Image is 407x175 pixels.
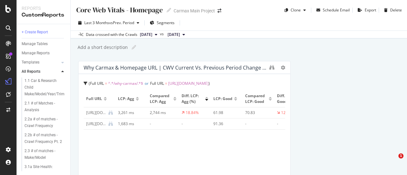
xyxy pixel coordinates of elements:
[323,7,350,13] div: Schedule Email
[86,96,102,102] span: Full URL
[22,29,66,36] a: + Create Report
[186,110,199,116] div: 18.84%
[24,77,65,98] div: 1.1 Car & Research Child Make/Model/Year/Trim
[118,96,134,102] span: LCP: Agg
[165,31,188,38] button: [DATE]
[182,93,203,104] span: Diff. LCP: Agg (%)
[86,32,137,37] div: Data crossed with the Crawls
[22,41,48,47] div: Manage Tables
[291,7,301,13] div: Clone
[118,110,142,116] div: 3,261 ms
[137,31,160,38] button: [DATE]
[157,20,175,25] span: Segments
[282,5,308,15] button: Clone
[22,41,66,47] a: Manage Tables
[84,20,109,25] span: Last 3 Months
[22,68,40,75] div: All Reports
[281,110,294,116] div: 12.48%
[314,5,350,15] button: Schedule Email
[213,110,238,116] div: 61.98
[24,148,66,161] a: 2.3 # of matches - Make/Model
[84,64,266,71] div: Why Carmax & Homepage URL | CWV Current vs. Previous Period Change Table
[22,50,50,57] div: Manage Reports
[22,11,65,19] div: CustomReports
[168,32,180,37] span: 2025 Jun. 8th
[150,93,172,104] span: Compared LCP: Agg
[24,100,61,113] div: 2.1 # of Matches - Analysis
[24,116,66,129] a: 2.2a # of matches - Crawl Frequency
[213,121,238,127] div: 91.36
[90,81,104,86] span: Full URL
[76,18,142,28] button: Last 3 MonthsvsPrev. Period
[150,81,164,86] span: Full URL
[24,100,66,113] a: 2.1 # of Matches - Analysis
[182,121,206,127] div: -
[390,7,402,13] div: Delete
[245,93,267,104] span: Compared LCP: Good
[150,121,174,127] div: N/A ms
[150,110,174,116] div: 2,744 ms
[76,5,163,15] div: Core Web Vitals - Homepage
[168,81,209,86] span: [URL][DOMAIN_NAME]
[22,68,59,75] a: All Reports
[105,81,107,86] span: =
[22,50,66,57] a: Manage Reports
[245,121,269,127] div: -
[24,148,61,161] div: 2.3 # of matches - Make/Model
[269,65,274,70] div: binoculars
[24,116,62,129] div: 2.2a # of matches - Crawl Frequency
[398,153,404,158] span: 1
[174,8,215,14] div: Carmax Main Project
[22,59,59,66] a: Templates
[109,20,134,25] span: vs Prev. Period
[365,7,376,13] div: Export
[22,29,48,36] div: + Create Report
[132,45,136,50] i: Edit report name
[355,5,376,15] button: Export
[108,81,143,86] span: ^.*/why-carmax/.*$
[245,110,269,116] div: 70.83
[22,5,65,11] div: Reports
[165,81,167,86] span: =
[385,153,401,169] iframe: Intercom live chat
[382,5,402,15] button: Delete
[77,44,128,50] div: Add a short description
[86,121,106,127] div: https://www.carmax.com/why-carmax/
[118,121,142,127] div: 1,683 ms
[167,8,171,12] i: Edit report name
[147,18,177,28] button: Segments
[145,81,148,86] span: or
[140,32,152,37] span: 2025 Oct. 12th
[213,96,232,102] span: LCP: Good
[217,9,221,13] div: arrow-right-arrow-left
[277,93,299,104] span: Diff. LCP: Good (%)
[22,59,39,66] div: Templates
[86,110,106,116] div: https://www.carmax.com/
[24,132,62,145] div: 2.2b # of matches - Crawl Frequency Pt. 2
[24,132,66,145] a: 2.2b # of matches - Crawl Frequency Pt. 2
[277,121,301,127] div: -
[24,77,66,98] a: 1.1 Car & Research Child Make/Model/Year/Trim
[160,31,165,37] span: vs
